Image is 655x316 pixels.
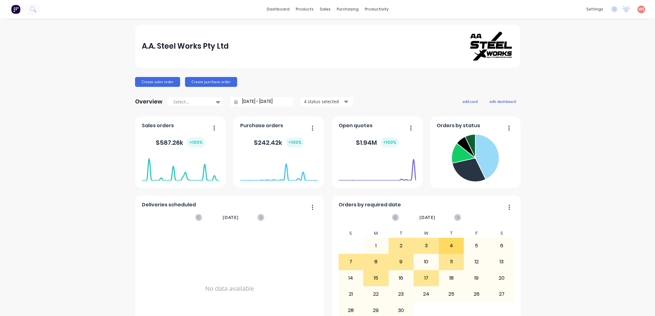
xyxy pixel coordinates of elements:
[489,270,514,286] div: 20
[419,214,435,221] span: [DATE]
[264,5,293,14] a: dashboard
[301,97,353,106] button: 4 status selected
[459,97,482,105] button: add card
[286,137,304,148] div: + 100 %
[364,254,388,269] div: 8
[317,5,334,14] div: sales
[334,5,362,14] div: purchasing
[364,286,388,302] div: 22
[489,238,514,253] div: 6
[362,5,392,14] div: productivity
[135,95,163,108] div: Overview
[389,270,414,286] div: 16
[437,122,480,129] span: Orders by status
[439,270,464,286] div: 18
[185,77,237,87] button: Create purchase order
[339,270,363,286] div: 14
[156,137,205,148] div: $ 587.26k
[464,254,489,269] div: 12
[489,254,514,269] div: 13
[339,122,373,129] span: Open quotes
[389,254,414,269] div: 9
[464,286,489,302] div: 26
[639,6,644,12] span: WS
[470,32,513,61] img: A.A. Steel Works Pty Ltd
[414,238,439,253] div: 3
[356,137,399,148] div: $ 1.94M
[364,238,388,253] div: 1
[338,229,364,238] div: S
[464,270,489,286] div: 19
[339,286,363,302] div: 21
[583,5,606,14] div: settings
[464,238,489,253] div: 5
[414,229,439,238] div: W
[389,238,414,253] div: 2
[389,286,414,302] div: 23
[142,40,229,52] div: A.A. Steel Works Pty Ltd
[489,229,514,238] div: S
[254,137,304,148] div: $ 242.42k
[485,97,520,105] button: edit dashboard
[439,238,464,253] div: 4
[187,137,205,148] div: + 100 %
[414,270,439,286] div: 17
[439,229,464,238] div: T
[414,286,439,302] div: 24
[223,214,239,221] span: [DATE]
[293,5,317,14] div: products
[11,5,20,14] img: Factory
[339,254,363,269] div: 7
[142,122,174,129] span: Sales orders
[135,77,180,87] button: Create sales order
[364,270,388,286] div: 15
[414,254,439,269] div: 10
[439,286,464,302] div: 25
[240,122,283,129] span: Purchase orders
[464,229,489,238] div: F
[389,229,414,238] div: T
[304,98,343,105] div: 4 status selected
[489,286,514,302] div: 27
[363,229,389,238] div: M
[439,254,464,269] div: 11
[381,137,399,148] div: + 100 %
